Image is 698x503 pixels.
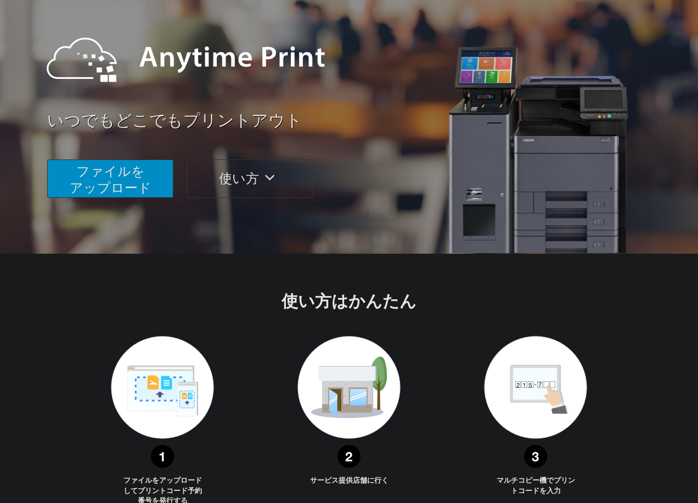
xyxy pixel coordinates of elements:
[308,476,390,486] p: サービス提供店舗に行く
[494,476,577,496] p: マルチコピー機でプリントコードを入力
[47,109,678,133] a: いつでもどこでもプリントアウト
[187,159,313,198] button: 使い方
[70,164,151,195] span: ファイルを ​​アップロード
[47,159,173,198] button: ファイルを​​アップロード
